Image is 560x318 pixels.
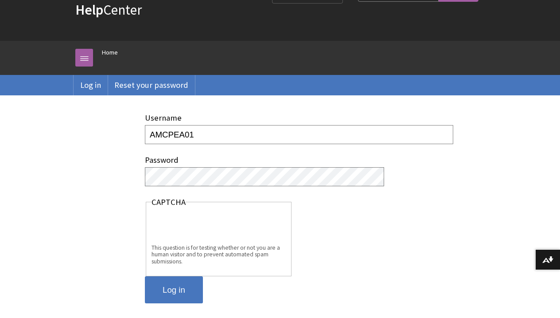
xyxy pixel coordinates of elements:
strong: Help [75,1,103,19]
label: Password [145,155,179,165]
label: Username [145,113,182,123]
a: Home [102,47,118,58]
legend: CAPTCHA [152,197,186,207]
a: HelpCenter [75,1,142,19]
a: Log in [74,75,108,95]
input: Log in [145,276,203,304]
iframe: reCAPTCHA [152,210,286,244]
div: This question is for testing whether or not you are a human visitor and to prevent automated spam... [152,244,286,265]
a: Reset your password [108,75,195,95]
